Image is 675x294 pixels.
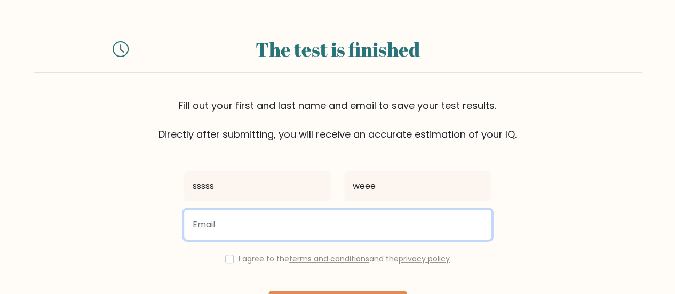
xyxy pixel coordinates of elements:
input: Email [184,210,491,240]
a: privacy policy [399,253,450,264]
input: Last name [344,171,491,201]
label: I agree to the and the [239,253,450,264]
div: Fill out your first and last name and email to save your test results. Directly after submitting,... [34,98,642,141]
input: First name [184,171,331,201]
div: The test is finished [141,35,534,63]
a: terms and conditions [289,253,369,264]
